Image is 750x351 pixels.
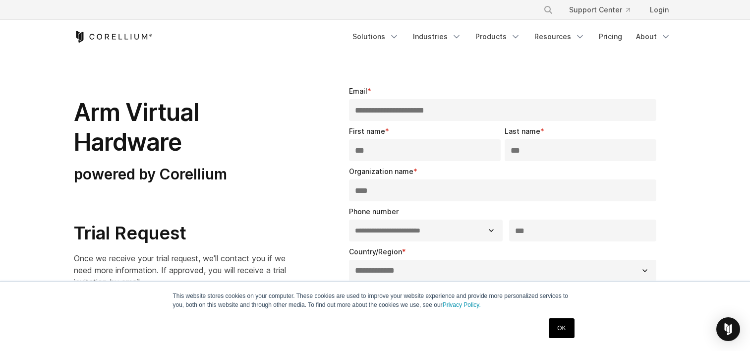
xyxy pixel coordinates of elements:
[443,301,481,308] a: Privacy Policy.
[349,207,399,216] span: Phone number
[74,31,153,43] a: Corellium Home
[549,318,574,338] a: OK
[349,127,385,135] span: First name
[642,1,677,19] a: Login
[539,1,557,19] button: Search
[531,1,677,19] div: Navigation Menu
[469,28,526,46] a: Products
[74,165,289,184] h3: powered by Corellium
[716,317,740,341] div: Open Intercom Messenger
[346,28,405,46] a: Solutions
[74,98,289,157] h1: Arm Virtual Hardware
[505,127,540,135] span: Last name
[346,28,677,46] div: Navigation Menu
[528,28,591,46] a: Resources
[349,167,413,175] span: Organization name
[630,28,677,46] a: About
[593,28,628,46] a: Pricing
[349,247,402,256] span: Country/Region
[561,1,638,19] a: Support Center
[407,28,467,46] a: Industries
[173,292,577,309] p: This website stores cookies on your computer. These cookies are used to improve your website expe...
[74,222,289,244] h2: Trial Request
[349,87,367,95] span: Email
[74,253,286,287] span: Once we receive your trial request, we'll contact you if we need more information. If approved, y...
